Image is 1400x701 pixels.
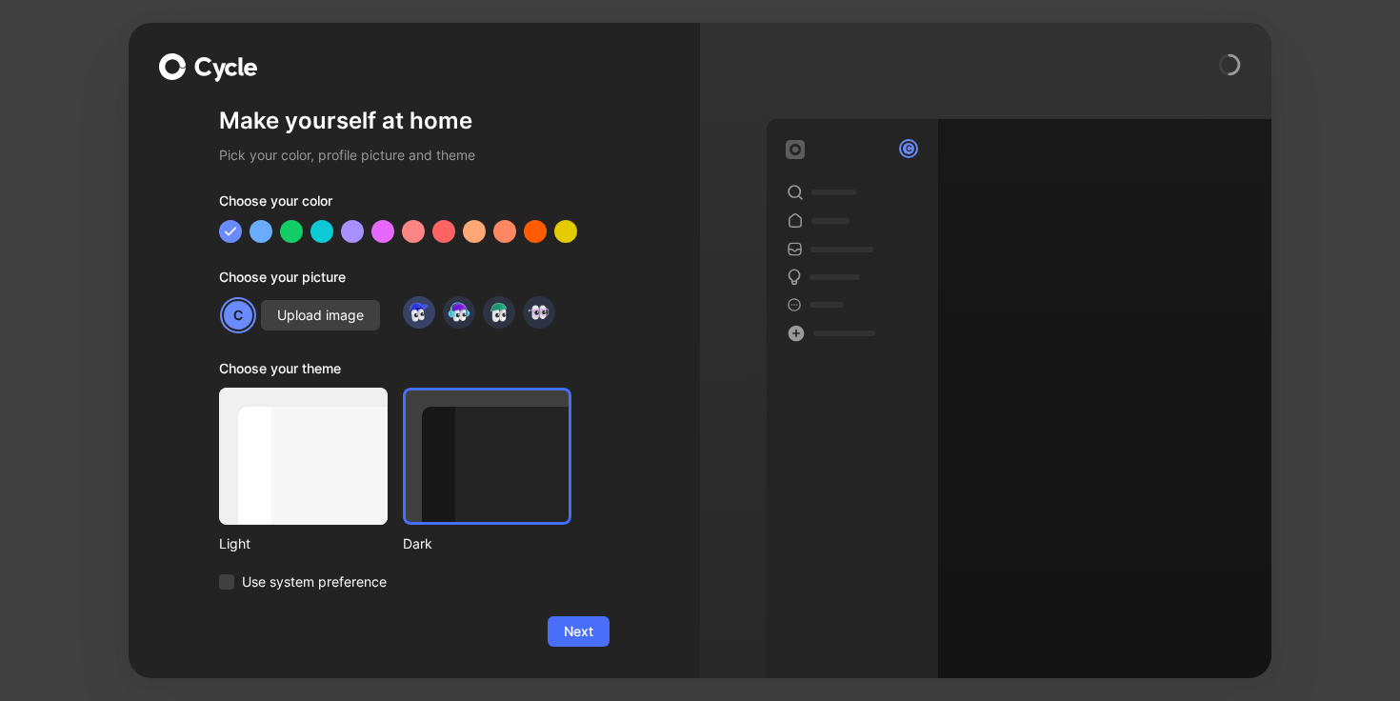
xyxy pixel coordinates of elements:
span: Next [564,620,593,643]
div: C [222,299,254,331]
span: Use system preference [242,571,387,593]
img: avatar [406,299,431,325]
img: avatar [526,299,551,325]
h1: Make yourself at home [219,106,610,136]
button: Next [548,616,610,647]
div: Dark [403,532,571,555]
div: C [901,141,916,156]
div: Choose your picture [219,266,610,296]
h2: Pick your color, profile picture and theme [219,144,610,167]
img: avatar [486,299,511,325]
div: Light [219,532,388,555]
button: Upload image [261,300,380,330]
span: Upload image [277,304,364,327]
div: Choose your theme [219,357,571,388]
img: workspace-default-logo-wX5zAyuM.png [786,140,805,159]
div: Choose your color [219,190,610,220]
img: avatar [446,299,471,325]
